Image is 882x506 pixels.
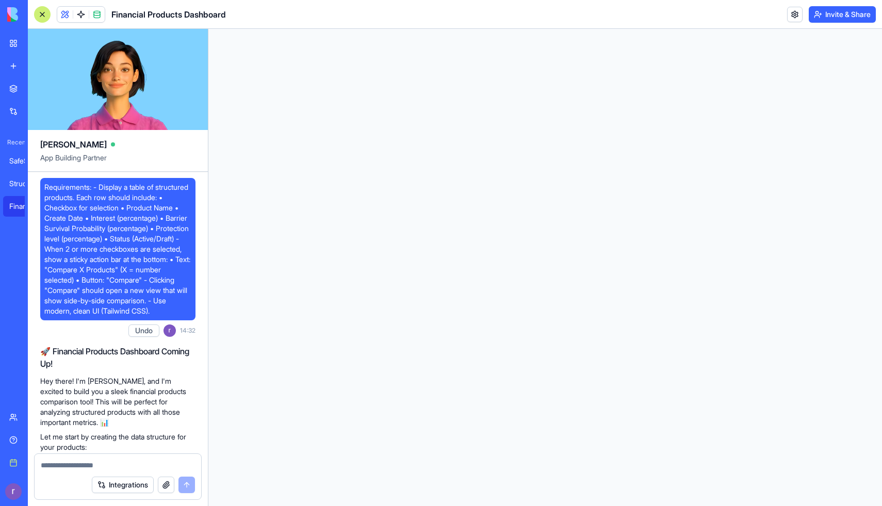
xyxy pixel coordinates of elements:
button: Undo [128,324,159,337]
div: Financial Products Dashboard [9,201,38,211]
img: ACg8ocK9p4COroYERF96wq_Nqbucimpd5rvzMLLyBNHYTn_bI3RzLw=s96-c [5,483,22,500]
a: Structured Product Builder [3,173,44,194]
span: 14:32 [180,327,195,335]
button: Integrations [92,477,154,493]
img: ACg8ocK9p4COroYERF96wq_Nqbucimpd5rvzMLLyBNHYTn_bI3RzLw=s96-c [164,324,176,337]
img: logo [7,7,71,22]
h2: 🚀 Financial Products Dashboard Coming Up! [40,345,195,370]
button: Invite & Share [809,6,876,23]
span: App Building Partner [40,153,195,171]
span: [PERSON_NAME] [40,138,107,151]
a: Financial Products Dashboard [3,196,44,217]
h1: Financial Products Dashboard [111,8,226,21]
div: Structured Product Builder [9,178,38,189]
span: Recent [3,138,25,146]
span: Requirements: - Display a table of structured products. Each row should include: • Checkbox for s... [44,182,191,316]
p: Let me start by creating the data structure for your products: [40,432,195,452]
p: Hey there! I'm [PERSON_NAME], and I'm excited to build you a sleek financial products comparison ... [40,376,195,428]
a: SafeShare [3,151,44,171]
div: SafeShare [9,156,38,166]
